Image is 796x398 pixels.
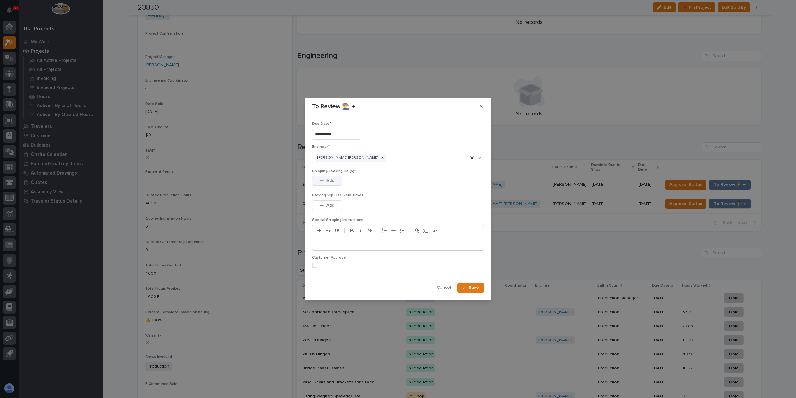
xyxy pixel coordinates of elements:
span: Due Date [312,122,331,126]
span: Save [469,285,479,290]
button: Add [312,200,342,210]
span: Packing Slip / Delivery Ticket [312,194,363,197]
span: Add [326,178,334,184]
span: Cancel [437,285,451,290]
span: Add [326,203,334,208]
button: Save [457,283,484,293]
span: Customer Approval [312,256,346,260]
div: [PERSON_NAME] [PERSON_NAME] [316,154,379,162]
span: Special Shipping Instructions [312,218,363,222]
p: To Review 👨‍🏭 → [312,103,355,110]
span: Engineer [312,145,330,149]
button: Cancel [432,283,456,293]
span: Shipping/Loading List(s) [312,169,356,173]
button: Add [312,176,342,186]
